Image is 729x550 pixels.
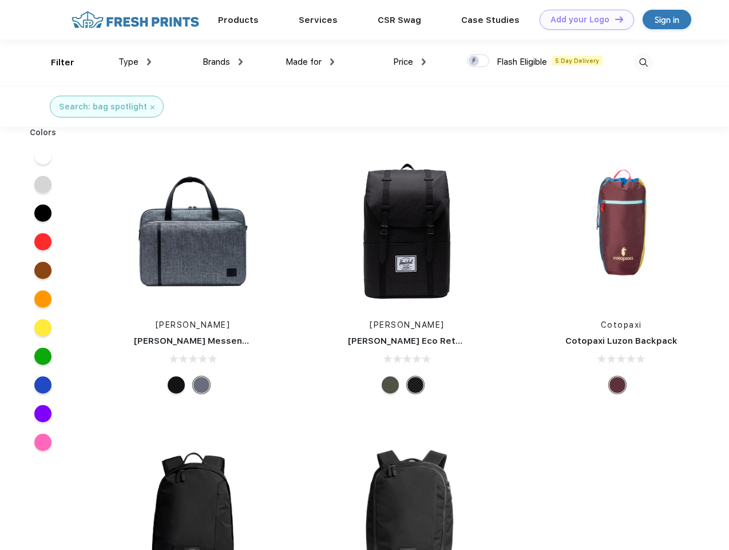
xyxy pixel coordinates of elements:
[286,57,322,67] span: Made for
[348,336,582,346] a: [PERSON_NAME] Eco Retreat 15" Computer Backpack
[552,56,603,66] span: 5 Day Delivery
[550,15,609,25] div: Add your Logo
[382,376,399,394] div: Forest
[634,53,653,72] img: desktop_search.svg
[370,320,445,329] a: [PERSON_NAME]
[218,15,259,25] a: Products
[68,10,203,30] img: fo%20logo%202.webp
[150,105,154,109] img: filter_cancel.svg
[193,376,210,394] div: Raven Crosshatch
[407,376,424,394] div: Black
[59,101,147,113] div: Search: bag spotlight
[615,16,623,22] img: DT
[168,376,185,394] div: Black
[497,57,547,67] span: Flash Eligible
[330,58,334,65] img: dropdown.png
[239,58,243,65] img: dropdown.png
[134,336,257,346] a: [PERSON_NAME] Messenger
[422,58,426,65] img: dropdown.png
[156,320,231,329] a: [PERSON_NAME]
[21,127,65,139] div: Colors
[609,376,626,394] div: Surprise
[51,56,74,69] div: Filter
[331,155,483,308] img: func=resize&h=266
[655,13,679,26] div: Sign in
[147,58,151,65] img: dropdown.png
[601,320,642,329] a: Cotopaxi
[393,57,413,67] span: Price
[565,336,678,346] a: Cotopaxi Luzon Backpack
[643,10,691,29] a: Sign in
[118,57,138,67] span: Type
[203,57,230,67] span: Brands
[117,155,269,308] img: func=resize&h=266
[545,155,698,308] img: func=resize&h=266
